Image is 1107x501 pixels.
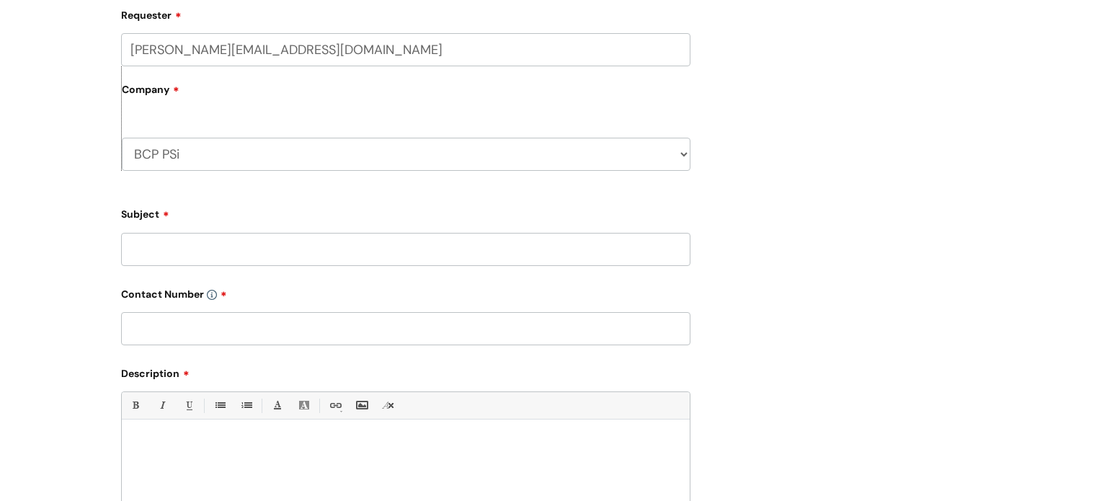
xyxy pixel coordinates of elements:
[210,396,228,414] a: • Unordered List (Ctrl-Shift-7)
[295,396,313,414] a: Back Color
[126,396,144,414] a: Bold (Ctrl-B)
[121,363,690,380] label: Description
[179,396,197,414] a: Underline(Ctrl-U)
[326,396,344,414] a: Link
[121,33,690,66] input: Email
[268,396,286,414] a: Font Color
[121,283,690,301] label: Contact Number
[352,396,370,414] a: Insert Image...
[121,203,690,221] label: Subject
[122,79,690,111] label: Company
[153,396,171,414] a: Italic (Ctrl-I)
[237,396,255,414] a: 1. Ordered List (Ctrl-Shift-8)
[207,290,217,300] img: info-icon.svg
[379,396,397,414] a: Remove formatting (Ctrl-\)
[121,4,690,22] label: Requester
